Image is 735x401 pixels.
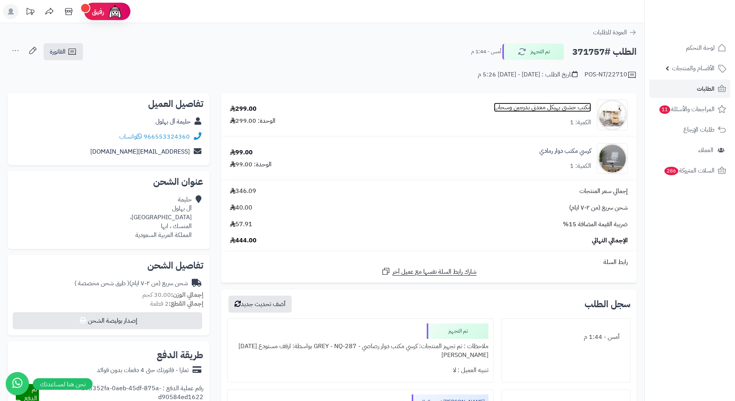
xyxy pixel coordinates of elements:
[230,105,257,113] div: 299.00
[230,148,253,157] div: 99.00
[585,299,630,309] h3: سجل الطلب
[697,83,715,94] span: الطلبات
[97,366,189,375] div: تمارا - فاتورتك حتى 4 دفعات بدون فوائد
[539,147,591,156] a: كرسي مكتب دوار رمادي
[90,147,190,156] a: [EMAIL_ADDRESS][DOMAIN_NAME]
[570,162,591,171] div: الكمية: 1
[230,220,252,229] span: 57.91
[224,258,634,267] div: رابط السلة
[593,28,637,37] a: العودة للطلبات
[130,195,192,239] div: حليمة آل بهلول [GEOGRAPHIC_DATA]، المنسك ، ابها المملكة العربية السعودية
[593,28,627,37] span: العودة للطلبات
[570,118,591,127] div: الكمية: 1
[44,43,83,60] a: الفاتورة
[230,236,257,245] span: 444.00
[563,220,628,229] span: ضريبة القيمة المضافة 15%
[155,117,191,126] a: حليمة آل بهلول
[169,299,203,308] strong: إجمالي القطع:
[119,132,142,141] a: واتساب
[50,47,66,56] span: الفاتورة
[597,143,627,174] img: 1753946067-1-90x90.jpg
[664,167,678,175] span: 286
[230,117,275,125] div: الوحدة: 299.00
[381,267,476,276] a: شارك رابط السلة نفسها مع عميل آخر
[144,132,190,141] a: 966553324360
[507,330,625,345] div: أمس - 1:44 م
[683,124,715,135] span: طلبات الإرجاع
[228,296,292,313] button: أضف تحديث جديد
[686,42,715,53] span: لوحة التحكم
[230,203,252,212] span: 40.00
[649,141,730,159] a: العملاء
[659,105,670,114] span: 11
[672,63,715,74] span: الأقسام والمنتجات
[592,236,628,245] span: الإجمالي النهائي
[427,323,488,339] div: تم التجهيز
[157,350,203,360] h2: طريقة الدفع
[471,48,501,56] small: أمس - 1:44 م
[580,187,628,196] span: إجمالي سعر المنتجات
[659,104,715,115] span: المراجعات والأسئلة
[171,290,203,299] strong: إجمالي الوزن:
[20,4,40,21] a: تحديثات المنصة
[230,187,256,196] span: 346.09
[649,161,730,180] a: السلات المتروكة286
[74,279,129,288] span: ( طرق شحن مخصصة )
[572,44,637,60] h2: الطلب #371757
[494,103,591,112] a: مكتب خشبي بهيكل معدني بدرجين وسحاب
[392,267,476,276] span: شارك رابط السلة نفسها مع عميل آخر
[649,100,730,118] a: المراجعات والأسئلة11
[14,261,203,270] h2: تفاصيل الشحن
[502,44,564,60] button: تم التجهيز
[649,80,730,98] a: الطلبات
[698,145,713,156] span: العملاء
[649,120,730,139] a: طلبات الإرجاع
[74,279,188,288] div: شحن سريع (من ٢-٧ ايام)
[14,177,203,186] h2: عنوان الشحن
[142,290,203,299] small: 30.00 كجم
[569,203,628,212] span: شحن سريع (من ٢-٧ ايام)
[649,39,730,57] a: لوحة التحكم
[597,100,627,130] img: f91c262f42a65e16c79f23a8aefce7ba8fc168b14e9e9377fcf66fab91f4d7a76a2c95a5b82315d03723b6401f702fb98...
[478,70,578,79] div: تاريخ الطلب : [DATE] - [DATE] 5:26 م
[232,363,488,378] div: تنبيه العميل : لا
[230,160,272,169] div: الوحدة: 99.00
[107,4,123,19] img: ai-face.png
[150,299,203,308] small: 2 قطعة
[14,99,203,108] h2: تفاصيل العميل
[92,7,104,16] span: رفيق
[13,312,202,329] button: إصدار بوليصة الشحن
[232,339,488,363] div: ملاحظات : تم تجهيز المنتجات: كرسي مكتب دوار رصاصي - GREY - NQ-287 بواسطة: ارفف مستودع [DATE][PERS...
[664,165,715,176] span: السلات المتروكة
[585,70,637,80] div: POS-NT/22710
